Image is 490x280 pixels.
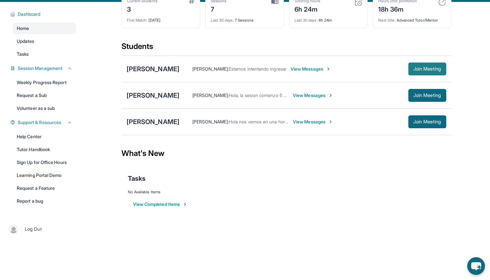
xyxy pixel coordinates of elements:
[294,18,318,23] span: Last 30 days :
[229,119,380,124] span: Hola nos vemos en una hora! Aquí está el enlace para ir al Learning Portal:
[328,93,333,98] img: Chevron-Right
[408,63,446,75] button: Join Meeting
[413,93,441,97] span: Join Meeting
[13,131,76,142] a: Help Center
[121,139,451,168] div: What's New
[15,119,72,126] button: Support & Resources
[6,222,76,236] a: |Log Out
[18,119,61,126] span: Support & Resources
[378,14,446,23] div: Advanced Tutor/Mentor
[211,4,227,14] div: 7
[13,77,76,88] a: Weekly Progress Report
[127,117,179,126] div: [PERSON_NAME]
[127,91,179,100] div: [PERSON_NAME]
[408,89,446,102] button: Join Meeting
[13,90,76,101] a: Request a Sub
[192,119,229,124] span: [PERSON_NAME] :
[15,11,72,17] button: Dashboard
[413,120,441,124] span: Join Meeting
[326,66,331,72] img: Chevron-Right
[25,226,42,232] span: Log Out
[128,174,146,183] span: Tasks
[13,23,76,34] a: Home
[293,92,333,99] span: View Messages
[127,14,195,23] div: [DATE]
[294,14,362,23] div: 6h 24m
[211,18,234,23] span: Last 30 days :
[21,225,22,233] span: |
[192,92,229,98] span: [PERSON_NAME] :
[18,11,41,17] span: Dashboard
[127,18,148,23] span: First Match :
[378,18,396,23] span: Next title :
[127,64,179,73] div: [PERSON_NAME]
[121,41,451,55] div: Students
[291,66,331,72] span: View Messages
[413,67,441,71] span: Join Meeting
[229,92,448,98] span: Hola, la sesion comenzo 5 minutos atras! Pueden usar [URL][DOMAIN_NAME] para entrar al Learning P...
[13,35,76,47] a: Updates
[18,65,62,72] span: Session Management
[211,14,278,23] div: 7 Sessions
[127,4,158,14] div: 3
[17,25,29,32] span: Home
[293,119,333,125] span: View Messages
[133,201,187,208] button: View Completed Items
[13,195,76,207] a: Report a bug
[128,189,445,195] div: No Available Items
[229,66,287,72] span: Estamos intentando ingresar
[15,65,72,72] button: Session Management
[328,119,333,124] img: Chevron-Right
[13,182,76,194] a: Request a Feature
[294,4,320,14] div: 6h 24m
[13,144,76,155] a: Tutor Handbook
[13,102,76,114] a: Volunteer as a sub
[13,48,76,60] a: Tasks
[378,4,417,14] div: 18h 36m
[17,51,29,57] span: Tasks
[13,157,76,168] a: Sign Up for Office Hours
[467,257,485,275] button: chat-button
[408,115,446,128] button: Join Meeting
[13,169,76,181] a: Learning Portal Demo
[17,38,34,44] span: Updates
[9,225,18,234] img: user-img
[192,66,229,72] span: [PERSON_NAME] :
